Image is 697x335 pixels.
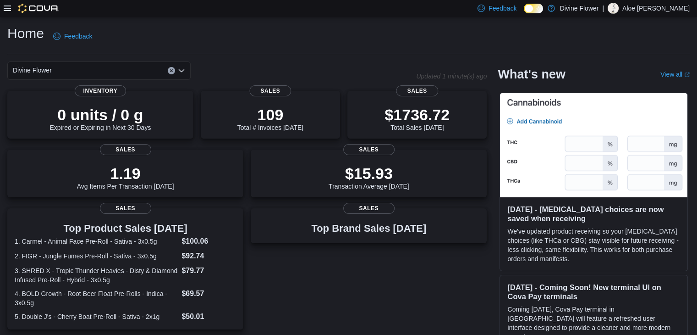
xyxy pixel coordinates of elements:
[329,164,409,183] p: $15.93
[15,266,178,285] dt: 3. SHRED X - Tropic Thunder Heavies - Disty & Diamond Infused Pre-Roll - Hybrid - 3x0.5g
[507,283,680,301] h3: [DATE] - Coming Soon! New terminal UI on Cova Pay terminals
[77,164,174,183] p: 1.19
[507,227,680,263] p: We've updated product receiving so your [MEDICAL_DATA] choices (like THCa or CBG) stay visible fo...
[396,85,438,96] span: Sales
[49,106,151,124] p: 0 units / 0 g
[498,67,565,82] h2: What's new
[64,32,92,41] span: Feedback
[181,288,236,299] dd: $69.57
[15,312,178,321] dt: 5. Double J's - Cherry Boat Pre-Roll - Sativa - 2x1g
[181,251,236,262] dd: $92.74
[622,3,690,14] p: Aloe [PERSON_NAME]
[384,106,450,124] p: $1736.72
[181,265,236,276] dd: $79.77
[181,311,236,322] dd: $50.01
[100,144,151,155] span: Sales
[13,65,52,76] span: Divine Flower
[237,106,303,124] p: 109
[237,106,303,131] div: Total # Invoices [DATE]
[602,3,604,14] p: |
[560,3,598,14] p: Divine Flower
[488,4,516,13] span: Feedback
[660,71,690,78] a: View allExternal link
[524,13,524,14] span: Dark Mode
[416,73,487,80] p: Updated 1 minute(s) ago
[684,72,690,78] svg: External link
[343,203,395,214] span: Sales
[15,223,236,234] h3: Top Product Sales [DATE]
[7,24,44,43] h1: Home
[343,144,395,155] span: Sales
[311,223,426,234] h3: Top Brand Sales [DATE]
[507,205,680,223] h3: [DATE] - [MEDICAL_DATA] choices are now saved when receiving
[329,164,409,190] div: Transaction Average [DATE]
[15,289,178,307] dt: 4. BOLD Growth - Root Beer Float Pre-Rolls - Indica - 3x0.5g
[49,106,151,131] div: Expired or Expiring in Next 30 Days
[181,236,236,247] dd: $100.06
[77,164,174,190] div: Avg Items Per Transaction [DATE]
[49,27,96,45] a: Feedback
[524,4,543,13] input: Dark Mode
[15,251,178,261] dt: 2. FIGR - Jungle Fumes Pre-Roll - Sativa - 3x0.5g
[168,67,175,74] button: Clear input
[249,85,291,96] span: Sales
[178,67,185,74] button: Open list of options
[384,106,450,131] div: Total Sales [DATE]
[100,203,151,214] span: Sales
[18,4,59,13] img: Cova
[15,237,178,246] dt: 1. Carmel - Animal Face Pre-Roll - Sativa - 3x0.5g
[608,3,619,14] div: Aloe Samuels
[75,85,126,96] span: Inventory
